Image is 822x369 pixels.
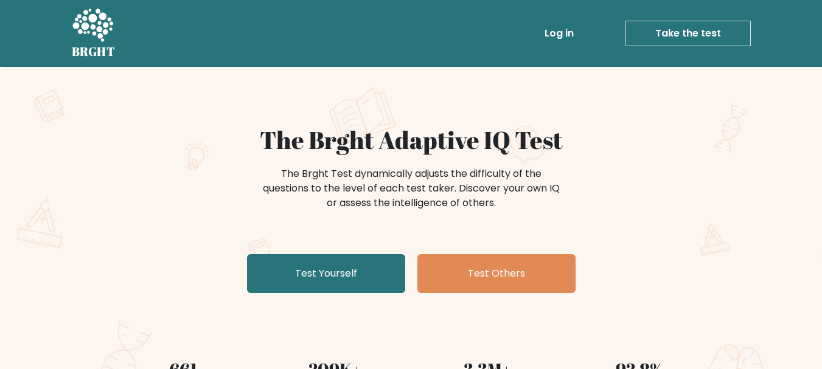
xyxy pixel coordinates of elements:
[540,21,579,46] a: Log in
[259,167,563,210] div: The Brght Test dynamically adjusts the difficulty of the questions to the level of each test take...
[72,5,116,62] a: BRGHT
[247,254,405,293] a: Test Yourself
[417,254,576,293] a: Test Others
[625,21,751,46] a: Take the test
[114,125,708,154] h1: The Brght Adaptive IQ Test
[72,44,116,59] h5: BRGHT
